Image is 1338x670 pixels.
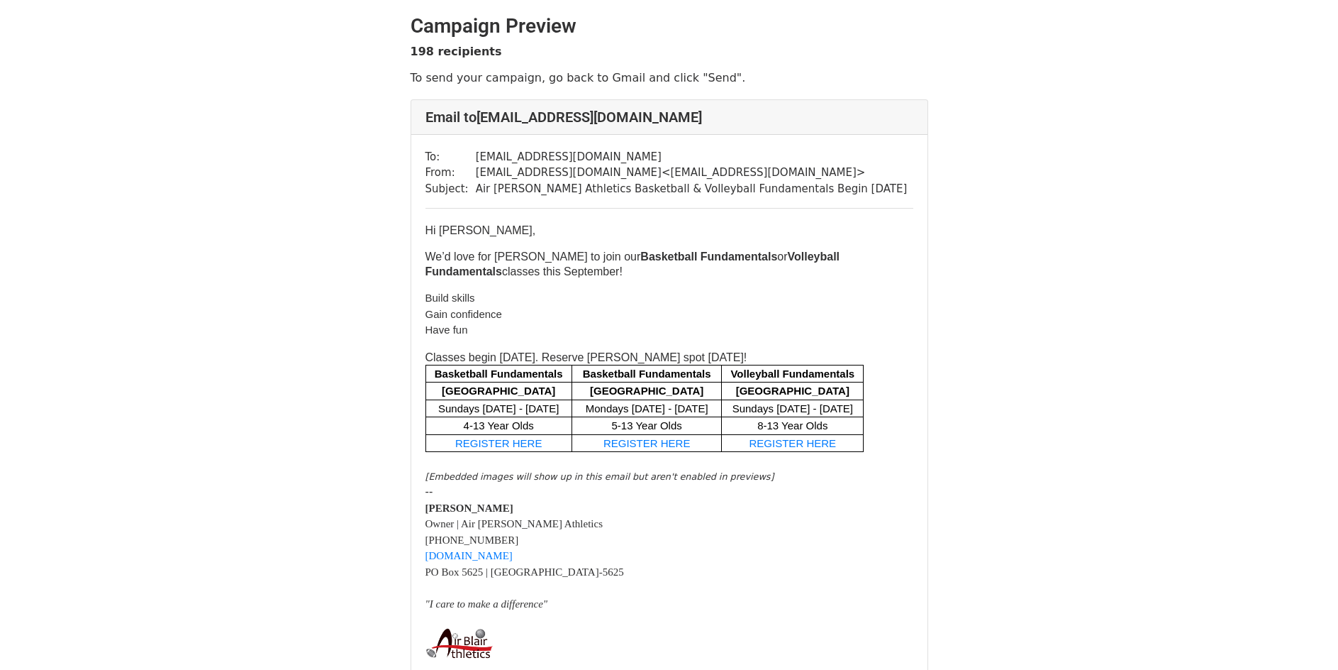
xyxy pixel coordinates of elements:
td: [EMAIL_ADDRESS][DOMAIN_NAME] [476,149,908,165]
font: Owner | Air [PERSON_NAME] Athletics [PHONE_NUMBER] [425,502,603,562]
td: Subject: [425,181,476,197]
font: REGISTER HERE [749,437,837,449]
font: Mondays [DATE] - [DATE] [586,402,708,414]
font: We’d love for [PERSON_NAME] to join our or classes this September! [425,251,840,278]
td: Air [PERSON_NAME] Athletics Basketball & Volleyball Fundamentals Begin [DATE] [476,181,908,197]
font: Hi [PERSON_NAME], [425,224,536,236]
font: Sundays [DATE] - [DATE] [438,402,559,414]
strong: Basketball Fundamentals [640,251,777,263]
td: [EMAIL_ADDRESS][DOMAIN_NAME] < [EMAIL_ADDRESS][DOMAIN_NAME] > [476,165,908,181]
a: REGISTER HERE [749,437,837,450]
font: Basketball Fundamentals [435,368,563,380]
p: To send your campaign, go back to Gmail and click "Send". [411,70,928,85]
font: Have fun [425,324,468,336]
font: PO Box 5625 | [GEOGRAPHIC_DATA]-5625 [425,566,624,578]
font: "I care to make a difference" [425,598,548,610]
font: Gain confidence [425,308,502,320]
span: -- [425,485,433,498]
font: Basketball Fundamentals [583,368,711,380]
font: Classes begin [DATE]. Reserve [PERSON_NAME] spot [DATE]! [425,351,747,363]
font: Build skills [425,292,475,304]
b: [PERSON_NAME] [425,502,513,514]
div: ​ ​ [425,468,913,485]
font: REGISTER HERE [603,437,691,449]
font: 5-13 Year Olds [612,419,682,432]
h4: Email to [EMAIL_ADDRESS][DOMAIN_NAME] [425,109,913,126]
font: 4-13 Year Olds [464,419,534,432]
font: [GEOGRAPHIC_DATA] [736,385,849,397]
font: Volleyball Fundamentals [730,368,854,380]
strong: 198 recipients [411,45,502,58]
font: REGISTER HERE [455,437,542,449]
font: Sundays [DATE] - [DATE] [732,402,853,414]
h2: Campaign Preview [411,14,928,38]
iframe: Chat Widget [1267,602,1338,670]
a: REGISTER HERE [603,437,691,450]
td: From: [425,165,476,181]
td: To: [425,149,476,165]
font: [GEOGRAPHIC_DATA] [590,385,703,397]
em: [Embedded images will show up in this email but aren't enabled in previews] [425,471,774,482]
font: 8-13 Year Olds [757,419,827,432]
a: [DOMAIN_NAME] [425,550,513,561]
font: [GEOGRAPHIC_DATA] [442,385,555,397]
a: REGISTER HERE [455,437,542,450]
